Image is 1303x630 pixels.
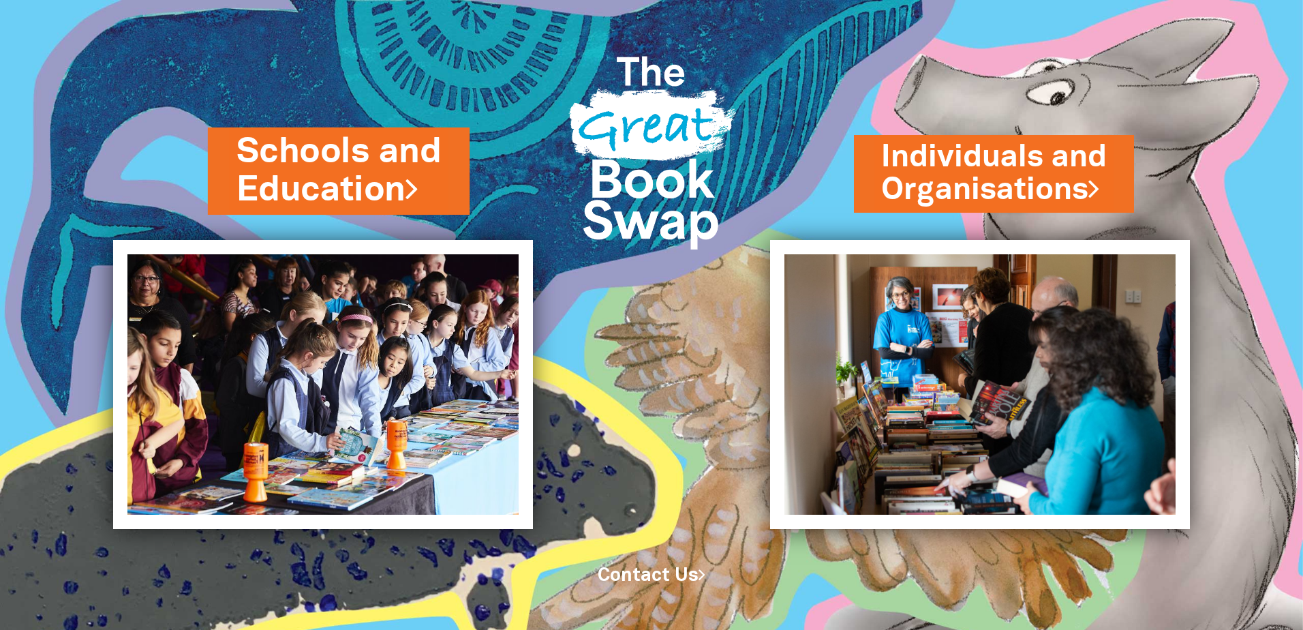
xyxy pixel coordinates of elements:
img: Schools and Education [113,240,532,529]
img: Great Bookswap logo [553,16,750,277]
a: Individuals andOrganisations [881,136,1107,211]
a: Contact Us [598,567,705,584]
a: Schools andEducation [236,128,441,214]
img: Individuals and Organisations [770,240,1189,529]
